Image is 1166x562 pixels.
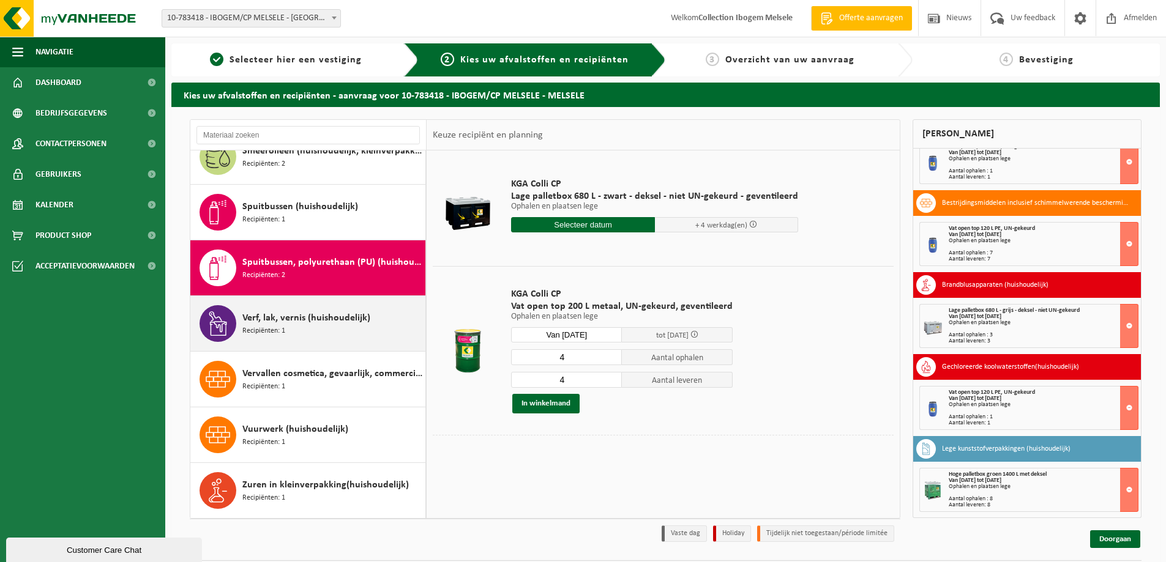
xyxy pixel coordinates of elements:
[242,325,285,337] span: Recipiënten: 1
[242,158,285,170] span: Recipiënten: 2
[242,144,422,158] span: Smeerolieën (huishoudelijk, kleinverpakking)
[656,331,689,339] span: tot [DATE]
[942,357,1079,377] h3: Gechloreerde koolwaterstoffen(huishoudelijk)
[162,10,340,27] span: 10-783418 - IBOGEM/CP MELSELE - MELSELE
[178,53,394,67] a: 1Selecteer hier een vestiging
[511,312,733,321] p: Ophalen en plaatsen lege
[36,37,73,67] span: Navigatie
[949,307,1080,314] span: Lage palletbox 680 L - grijs - deksel - niet UN-gekeurd
[242,478,409,492] span: Zuren in kleinverpakking(huishoudelijk)
[511,190,798,202] span: Lage palletbox 680 L - zwart - deksel - niet UN-gekeurd - geventileerd
[836,12,906,24] span: Offerte aanvragen
[949,174,1138,180] div: Aantal leveren: 1
[242,270,285,281] span: Recipiënten: 2
[511,327,622,342] input: Selecteer datum
[190,463,426,518] button: Zuren in kleinverpakking(huishoudelijk) Recipiënten: 1
[242,255,422,270] span: Spuitbussen, polyurethaan (PU) (huishoudelijk)
[949,320,1138,326] div: Ophalen en plaatsen lege
[230,55,362,65] span: Selecteer hier een vestiging
[36,190,73,220] span: Kalender
[949,484,1138,490] div: Ophalen en plaatsen lege
[662,525,707,542] li: Vaste dag
[190,129,426,185] button: Smeerolieën (huishoudelijk, kleinverpakking) Recipiënten: 2
[460,55,629,65] span: Kies uw afvalstoffen en recipiënten
[698,13,793,23] strong: Collection Ibogem Melsele
[242,199,358,214] span: Spuitbussen (huishoudelijk)
[942,439,1071,459] h3: Lege kunststofverpakkingen (huishoudelijk)
[811,6,912,31] a: Offerte aanvragen
[36,251,135,281] span: Acceptatievoorwaarden
[242,381,285,393] span: Recipiënten: 1
[511,288,733,300] span: KGA Colli CP
[190,352,426,407] button: Vervallen cosmetica, gevaarlijk, commerciele verpakking (huishoudelijk) Recipiënten: 1
[190,240,426,296] button: Spuitbussen, polyurethaan (PU) (huishoudelijk) Recipiënten: 2
[1000,53,1013,66] span: 4
[949,471,1047,478] span: Hoge palletbox groen 1400 L met deksel
[622,349,733,365] span: Aantal ophalen
[949,168,1138,174] div: Aantal ophalen : 1
[949,231,1001,238] strong: Van [DATE] tot [DATE]
[949,414,1138,420] div: Aantal ophalen : 1
[36,159,81,190] span: Gebruikers
[196,126,420,144] input: Materiaal zoeken
[913,119,1142,149] div: [PERSON_NAME]
[1019,55,1074,65] span: Bevestiging
[949,496,1138,502] div: Aantal ophalen : 8
[949,256,1138,262] div: Aantal leveren: 7
[210,53,223,66] span: 1
[511,300,733,312] span: Vat open top 200 L metaal, UN-gekeurd, geventileerd
[190,296,426,352] button: Verf, lak, vernis (huishoudelijk) Recipiënten: 1
[511,202,798,211] p: Ophalen en plaatsen lege
[427,120,549,150] div: Keuze recipiënt en planning
[171,83,1160,106] h2: Kies uw afvalstoffen en recipiënten - aanvraag voor 10-783418 - IBOGEM/CP MELSELE - MELSELE
[190,185,426,240] button: Spuitbussen (huishoudelijk) Recipiënten: 1
[949,389,1035,396] span: Vat open top 120 L PE, UN-gekeurd
[162,9,341,28] span: 10-783418 - IBOGEM/CP MELSELE - MELSELE
[949,149,1001,156] strong: Van [DATE] tot [DATE]
[36,220,91,251] span: Product Shop
[511,217,655,232] input: Selecteer datum
[949,402,1138,408] div: Ophalen en plaatsen lege
[622,372,733,388] span: Aantal leveren
[942,193,1132,213] h3: Bestrijdingsmiddelen inclusief schimmelwerende beschermingsmiddelen (huishoudelijk)
[757,525,894,542] li: Tijdelijk niet toegestaan/période limitée
[949,338,1138,344] div: Aantal leveren: 3
[242,492,285,504] span: Recipiënten: 1
[949,502,1138,508] div: Aantal leveren: 8
[949,332,1138,338] div: Aantal ophalen : 3
[242,214,285,226] span: Recipiënten: 1
[242,422,348,437] span: Vuurwerk (huishoudelijk)
[695,221,747,229] span: + 4 werkdag(en)
[949,250,1138,256] div: Aantal ophalen : 7
[512,394,580,413] button: In winkelmand
[36,67,81,98] span: Dashboard
[942,275,1048,295] h3: Brandblusapparaten (huishoudelijk)
[441,53,454,66] span: 2
[36,128,107,159] span: Contactpersonen
[949,395,1001,402] strong: Van [DATE] tot [DATE]
[242,311,370,325] span: Verf, lak, vernis (huishoudelijk)
[6,535,204,562] iframe: chat widget
[713,525,751,542] li: Holiday
[949,225,1035,232] span: Vat open top 120 L PE, UN-gekeurd
[949,420,1138,426] div: Aantal leveren: 1
[190,407,426,463] button: Vuurwerk (huishoudelijk) Recipiënten: 1
[725,55,854,65] span: Overzicht van uw aanvraag
[949,313,1001,320] strong: Van [DATE] tot [DATE]
[1090,530,1140,548] a: Doorgaan
[706,53,719,66] span: 3
[242,366,422,381] span: Vervallen cosmetica, gevaarlijk, commerciele verpakking (huishoudelijk)
[949,238,1138,244] div: Ophalen en plaatsen lege
[949,156,1138,162] div: Ophalen en plaatsen lege
[242,437,285,448] span: Recipiënten: 1
[36,98,107,128] span: Bedrijfsgegevens
[949,477,1001,484] strong: Van [DATE] tot [DATE]
[511,178,798,190] span: KGA Colli CP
